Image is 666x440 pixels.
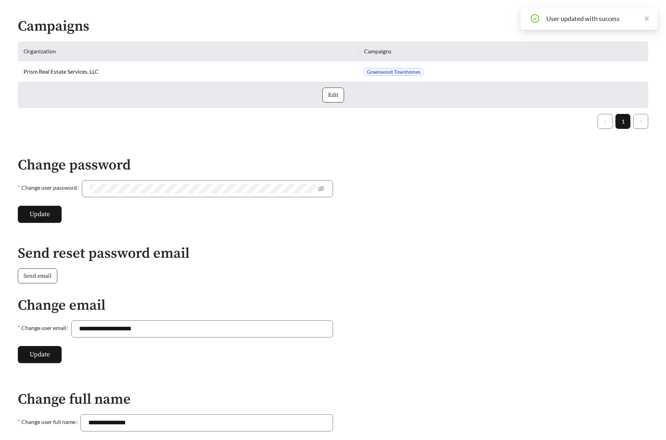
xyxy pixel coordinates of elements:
[531,14,539,24] span: check-circle
[603,119,607,124] span: left
[633,114,648,129] button: right
[71,320,333,337] input: Change user email
[318,185,324,192] span: eye-invisible
[24,272,52,280] span: Send email
[18,346,62,363] button: Update
[18,206,62,223] button: Update
[639,119,643,124] span: right
[644,16,650,21] span: close
[546,14,649,23] div: User updated with success
[18,157,333,173] h2: Change password
[18,246,648,261] h2: Send reset password email
[364,68,423,76] span: Greenwood Townhomes
[30,350,50,359] span: Update
[18,19,648,34] h2: Campaigns
[18,180,82,195] label: Change user password
[18,298,333,313] h2: Change email
[322,88,344,103] button: Edit
[18,268,57,283] button: Send email
[18,392,333,407] h2: Change full name
[18,320,71,335] label: Change user email
[598,114,613,129] li: Previous Page
[616,114,630,129] a: 1
[18,62,358,82] td: Prism Real Estate Services, LLC
[18,414,80,429] label: Change user full name
[328,91,338,99] span: Edit
[633,114,648,129] li: Next Page
[598,114,613,129] button: left
[358,41,648,62] th: Campaigns
[80,414,333,431] input: Change user full name
[18,41,358,62] th: Organization
[615,114,630,129] li: 1
[30,209,50,219] span: Update
[90,184,317,193] input: Change user password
